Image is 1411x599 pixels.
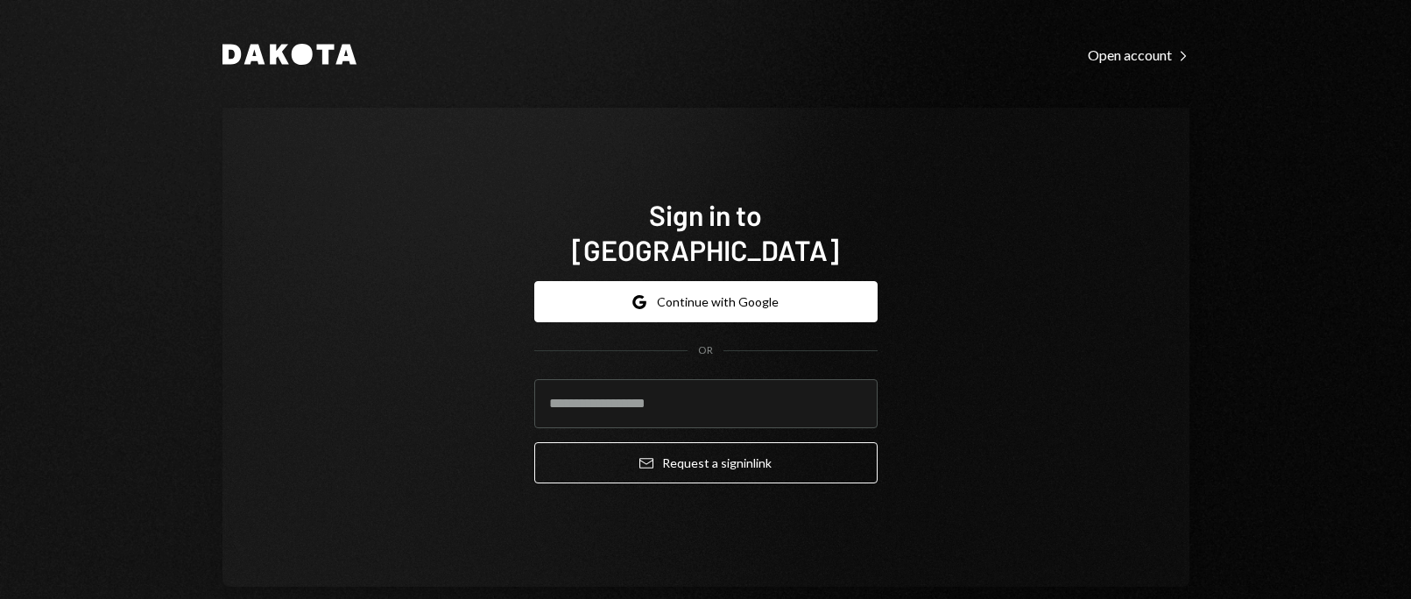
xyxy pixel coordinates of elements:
h1: Sign in to [GEOGRAPHIC_DATA] [534,197,878,267]
button: Continue with Google [534,281,878,322]
div: OR [698,343,713,358]
button: Request a signinlink [534,442,878,483]
div: Open account [1088,46,1189,64]
a: Open account [1088,45,1189,64]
